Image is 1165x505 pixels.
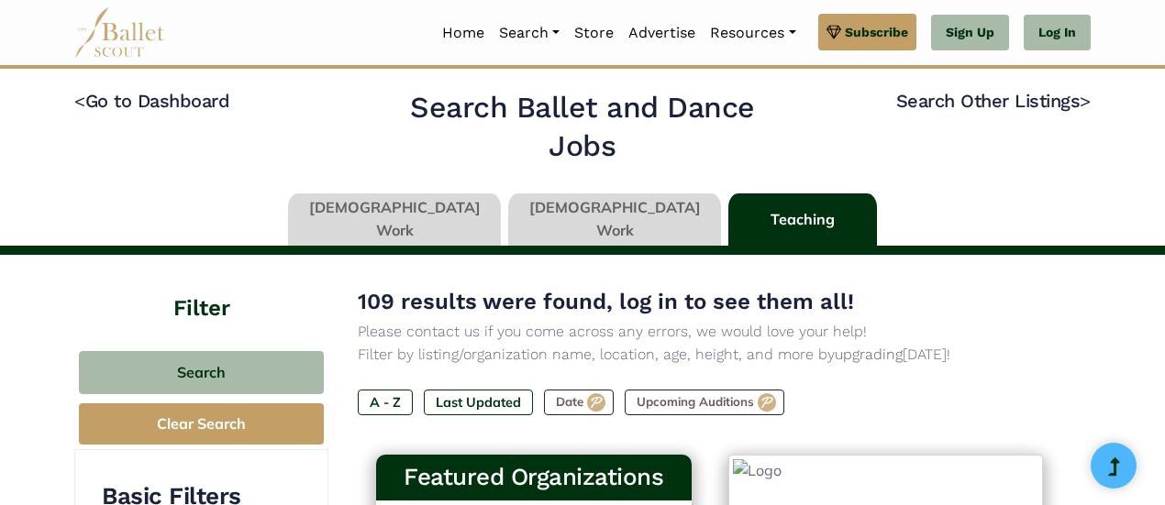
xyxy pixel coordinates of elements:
button: Search [79,351,324,394]
a: Search Other Listings> [896,90,1091,112]
h2: Search Ballet and Dance Jobs [387,89,778,165]
a: upgrading [835,346,903,363]
a: Subscribe [818,14,916,50]
code: > [1080,89,1091,112]
a: Advertise [621,14,703,52]
p: Please contact us if you come across any errors, we would love your help! [358,320,1061,344]
a: Home [435,14,492,52]
label: Last Updated [424,390,533,415]
label: Date [544,390,614,415]
button: Clear Search [79,403,324,445]
label: Upcoming Auditions [625,390,784,415]
code: < [74,89,85,112]
a: <Go to Dashboard [74,90,229,112]
h4: Filter [74,255,328,324]
a: Resources [703,14,803,52]
a: Store [567,14,621,52]
img: gem.svg [827,22,841,42]
a: Search [492,14,567,52]
a: Log In [1024,15,1091,51]
li: [DEMOGRAPHIC_DATA] Work [284,193,505,247]
p: Filter by listing/organization name, location, age, height, and more by [DATE]! [358,343,1061,367]
a: Sign Up [931,15,1009,51]
label: A - Z [358,390,413,415]
h3: Featured Organizations [391,462,677,493]
li: Teaching [725,193,881,247]
span: Subscribe [845,22,908,42]
li: [DEMOGRAPHIC_DATA] Work [505,193,725,247]
span: 109 results were found, log in to see them all! [358,289,854,314]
